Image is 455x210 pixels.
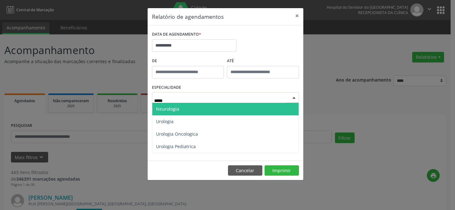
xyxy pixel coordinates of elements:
button: Cancelar [228,165,262,176]
label: ESPECIALIDADE [152,83,181,92]
span: Urologia Oncologica [156,131,198,137]
span: Urologia [156,118,174,124]
button: Imprimir [265,165,299,176]
label: De [152,56,224,66]
button: Close [291,8,303,23]
span: Urologia Pediatrica [156,143,196,149]
label: DATA DE AGENDAMENTO [152,30,201,39]
h5: Relatório de agendamentos [152,12,224,21]
label: ATÉ [227,56,299,66]
span: Neurologia [156,106,179,112]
